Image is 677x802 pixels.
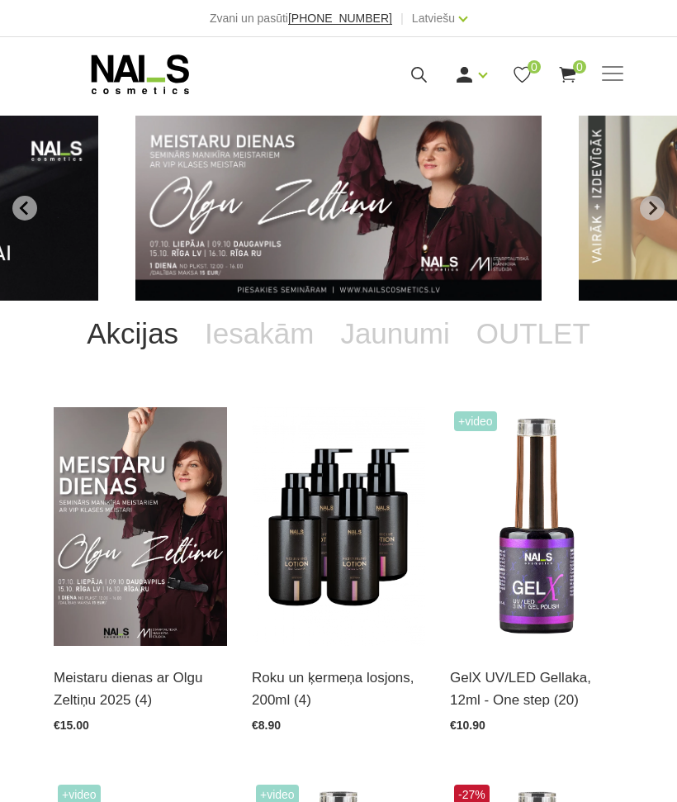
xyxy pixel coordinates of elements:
a: Jaunumi [327,301,462,367]
img: BAROJOŠS roku un ķermeņa LOSJONSBALI COCONUT barojošs roku un ķermeņa losjons paredzēts jebkura t... [252,407,425,646]
a: GelX UV/LED Gellaka, 12ml - One step (20) [450,667,623,711]
a: 0 [512,64,533,85]
button: Go to last slide [12,196,37,221]
span: +Video [454,411,497,431]
a: Akcijas [73,301,192,367]
span: 0 [573,60,586,74]
span: €10.90 [450,719,485,732]
button: Next slide [640,196,665,221]
span: | [400,8,404,28]
a: 0 [557,64,578,85]
div: Zvani un pasūti [210,8,392,28]
a: OUTLET [463,301,604,367]
span: €8.90 [252,719,281,732]
li: 1 of 13 [135,116,542,301]
a: Latviešu [412,8,455,28]
img: Trīs vienā - bāze, tonis, tops (trausliem nagiem vēlams papildus lietot bāzi). Ilgnoturīga un int... [450,407,623,646]
a: Meistaru dienas ar Olgu Zeltiņu 2025 (4) [54,667,227,711]
img: ✨ Meistaru dienas ar Olgu Zeltiņu 2025 ✨🍂 RUDENS / Seminārs manikīra meistariem 🍂📍 Liepāja – 7. o... [54,407,227,646]
span: 0 [528,60,541,74]
span: €15.00 [54,719,89,732]
a: Iesakām [192,301,327,367]
a: [PHONE_NUMBER] [288,12,392,25]
a: Roku un ķermeņa losjons, 200ml (4) [252,667,425,711]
